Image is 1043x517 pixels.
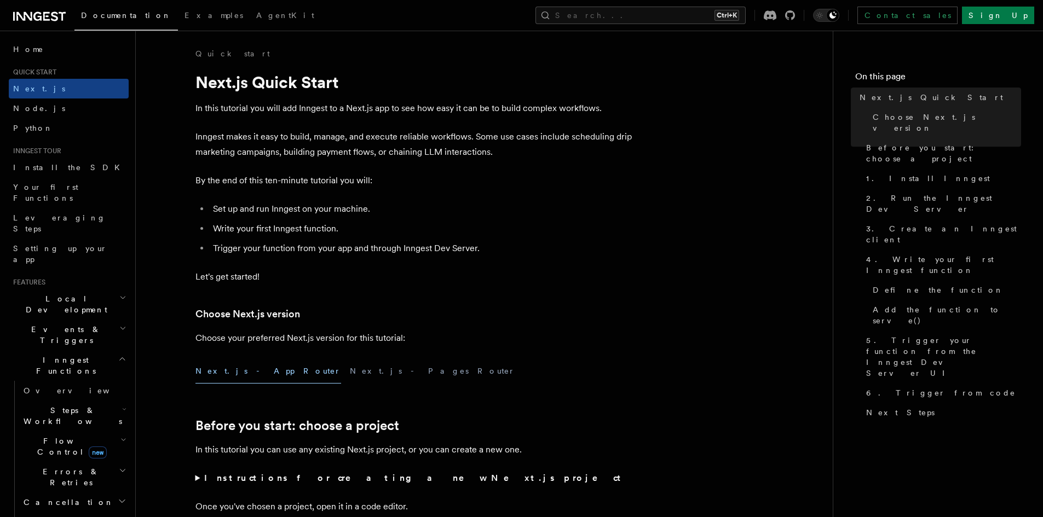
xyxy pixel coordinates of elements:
[866,407,935,418] span: Next Steps
[24,386,136,395] span: Overview
[19,405,122,427] span: Steps & Workflows
[855,70,1021,88] h4: On this page
[13,84,65,93] span: Next.js
[195,101,633,116] p: In this tutorial you will add Inngest to a Next.js app to see how easy it can be to build complex...
[19,381,129,400] a: Overview
[195,442,633,457] p: In this tutorial you can use any existing Next.js project, or you can create a new one.
[862,383,1021,403] a: 6. Trigger from code
[210,221,633,236] li: Write your first Inngest function.
[866,335,1021,379] span: 5. Trigger your function from the Inngest Dev Server UI
[204,473,625,483] strong: Instructions for creating a new Next.js project
[873,112,1021,133] span: Choose Next.js version
[714,10,739,21] kbd: Ctrl+K
[195,129,633,160] p: Inngest makes it easy to build, manage, and execute reliable workflows. Some use cases include sc...
[210,201,633,217] li: Set up and run Inngest on your machine.
[862,188,1021,219] a: 2. Run the Inngest Dev Server
[9,158,129,177] a: Install the SDK
[862,169,1021,188] a: 1. Install Inngest
[81,11,171,20] span: Documentation
[195,173,633,188] p: By the end of this ten-minute tutorial you will:
[19,435,120,457] span: Flow Control
[866,142,1021,164] span: Before you start: choose a project
[74,3,178,31] a: Documentation
[195,470,633,486] summary: Instructions for creating a new Next.js project
[178,3,250,30] a: Examples
[195,418,399,433] a: Before you start: choose a project
[350,359,515,384] button: Next.js - Pages Router
[873,304,1021,326] span: Add the function to serve()
[857,7,958,24] a: Contact sales
[9,147,61,155] span: Inngest tour
[862,138,1021,169] a: Before you start: choose a project
[862,403,1021,422] a: Next Steps
[9,98,129,118] a: Node.js
[9,320,129,350] button: Events & Triggers
[862,219,1021,249] a: 3. Create an Inngest client
[19,431,129,462] button: Flow Controlnew
[868,300,1021,330] a: Add the function to serve()
[195,499,633,514] p: Once you've chosen a project, open it in a code editor.
[9,293,119,315] span: Local Development
[89,446,107,458] span: new
[13,244,107,264] span: Setting up your app
[185,11,243,20] span: Examples
[9,68,56,77] span: Quick start
[9,355,118,376] span: Inngest Functions
[9,239,129,269] a: Setting up your app
[19,462,129,492] button: Errors & Retries
[9,208,129,239] a: Leveraging Steps
[13,124,53,132] span: Python
[195,330,633,346] p: Choose your preferred Next.js version for this tutorial:
[195,359,341,384] button: Next.js - App Router
[866,223,1021,245] span: 3. Create an Inngest client
[250,3,321,30] a: AgentKit
[866,254,1021,276] span: 4. Write your first Inngest function
[855,88,1021,107] a: Next.js Quick Start
[9,289,129,320] button: Local Development
[9,350,129,381] button: Inngest Functions
[862,330,1021,383] a: 5. Trigger your function from the Inngest Dev Server UI
[860,92,1003,103] span: Next.js Quick Start
[19,492,129,512] button: Cancellation
[866,193,1021,214] span: 2. Run the Inngest Dev Server
[962,7,1034,24] a: Sign Up
[210,241,633,256] li: Trigger your function from your app and through Inngest Dev Server.
[13,44,44,55] span: Home
[13,163,126,172] span: Install the SDK
[13,213,106,233] span: Leveraging Steps
[866,387,1016,398] span: 6. Trigger from code
[9,177,129,208] a: Your first Functions
[19,497,114,508] span: Cancellation
[862,249,1021,280] a: 4. Write your first Inngest function
[19,466,119,488] span: Errors & Retries
[19,400,129,431] button: Steps & Workflows
[9,39,129,59] a: Home
[873,284,1004,295] span: Define the function
[813,9,839,22] button: Toggle dark mode
[868,107,1021,138] a: Choose Next.js version
[195,72,633,92] h1: Next.js Quick Start
[256,11,314,20] span: AgentKit
[9,79,129,98] a: Next.js
[195,269,633,284] p: Let's get started!
[9,278,45,287] span: Features
[195,48,270,59] a: Quick start
[195,306,300,322] a: Choose Next.js version
[866,173,990,184] span: 1. Install Inngest
[868,280,1021,300] a: Define the function
[9,324,119,346] span: Events & Triggers
[9,118,129,138] a: Python
[535,7,746,24] button: Search...Ctrl+K
[13,104,65,113] span: Node.js
[13,183,78,202] span: Your first Functions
